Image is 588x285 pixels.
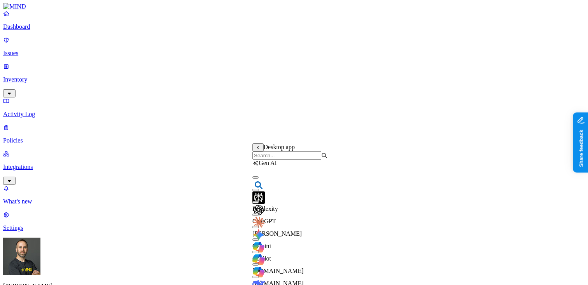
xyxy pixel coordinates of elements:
[3,63,585,96] a: Inventory
[3,224,585,231] p: Settings
[3,111,585,118] p: Activity Log
[3,137,585,144] p: Policies
[3,76,585,83] p: Inventory
[3,3,26,10] img: MIND
[252,266,265,278] img: m365.cloud.microsoft favicon
[252,151,321,160] input: Search...
[264,144,295,150] span: Desktop app
[252,229,265,241] img: gemini.google.com
[3,36,585,57] a: Issues
[3,150,585,184] a: Integrations
[252,191,265,204] img: chat.openai.com favicon
[252,216,265,229] img: claude.ai favicon
[3,238,40,275] img: Tom Mayblum
[3,211,585,231] a: Settings
[252,241,265,254] img: copilot.cloud.microsoft favicon
[3,3,585,10] a: MIND
[3,185,585,205] a: What's new
[3,10,585,30] a: Dashboard
[3,97,585,118] a: Activity Log
[3,163,585,170] p: Integrations
[252,204,265,216] img: chatgpt.com favicon
[3,23,585,30] p: Dashboard
[252,179,265,191] img: bing.com favicon
[252,160,327,167] div: Gen AI
[3,50,585,57] p: Issues
[3,198,585,205] p: What's new
[252,254,265,266] img: copilot.microsoft.com favicon
[3,124,585,144] a: Policies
